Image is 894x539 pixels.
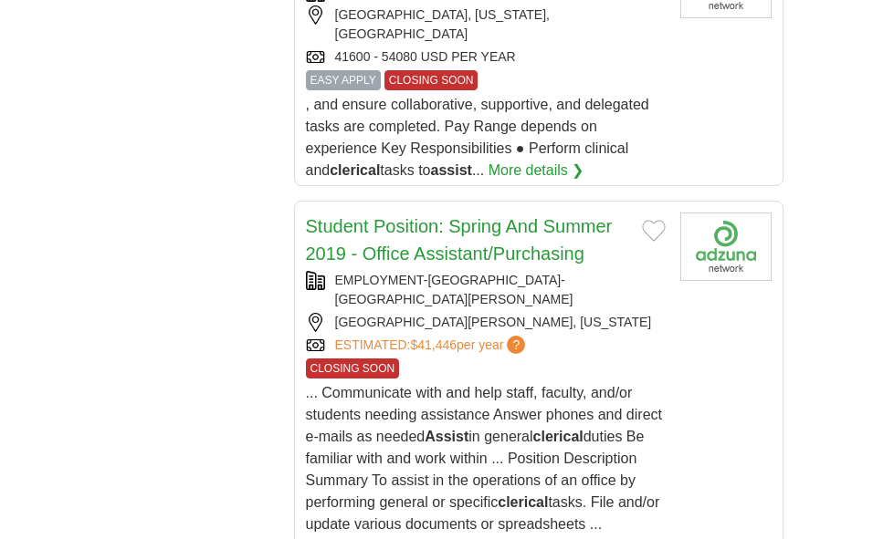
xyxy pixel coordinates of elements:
button: Add to favorite jobs [642,220,666,242]
div: [GEOGRAPHIC_DATA], [US_STATE], [GEOGRAPHIC_DATA] [306,5,666,44]
div: EMPLOYMENT-[GEOGRAPHIC_DATA]-[GEOGRAPHIC_DATA][PERSON_NAME] [306,271,666,309]
strong: clerical [330,162,380,178]
span: CLOSING SOON [384,70,479,90]
span: , and ensure collaborative, supportive, and delegated tasks are completed. Pay Range depends on e... [306,97,649,178]
div: [GEOGRAPHIC_DATA][PERSON_NAME], [US_STATE] [306,313,666,332]
span: CLOSING SOON [306,358,400,378]
a: More details ❯ [489,160,584,181]
span: ... Communicate with and help staff, faculty, and/or students needing assistance Answer phones an... [306,385,662,532]
span: ? [507,336,525,354]
strong: Assist [425,429,468,444]
div: 41600 - 54080 USD PER YEAR [306,47,666,67]
strong: assist [431,162,472,178]
a: Student Position: Spring And Summer 2019 - Office Assistant/Purchasing [306,216,613,264]
strong: clerical [533,429,584,444]
span: $41,446 [410,337,457,352]
img: Company logo [680,212,772,281]
a: ESTIMATED:$41,446per year? [335,336,530,355]
span: EASY APPLY [306,70,381,90]
strong: clerical [498,494,548,510]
